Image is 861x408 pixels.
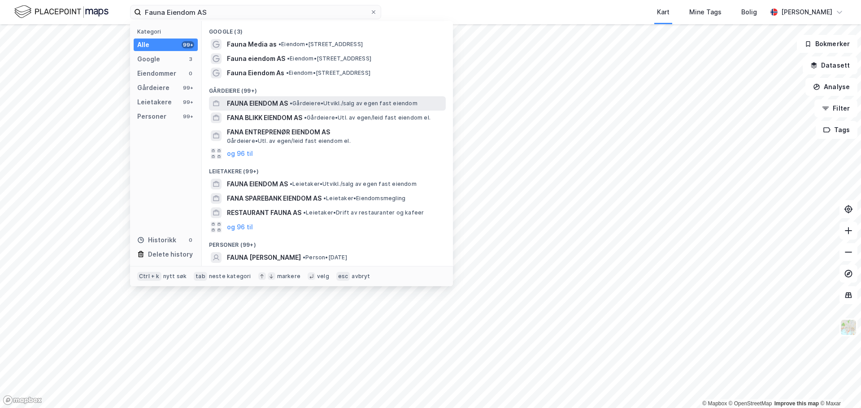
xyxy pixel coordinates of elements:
span: Fauna Media as [227,39,277,50]
div: Mine Tags [689,7,722,17]
div: 99+ [182,113,194,120]
span: Gårdeiere • Utvikl./salg av egen fast eiendom [290,100,417,107]
button: Filter [814,99,857,117]
div: Personer (99+) [202,234,453,250]
span: FANA ENTREPRENØR EIENDOM AS [227,127,442,137]
div: neste kategori [209,273,251,280]
div: avbryt [352,273,370,280]
div: Bolig [741,7,757,17]
img: logo.f888ab2527a4732fd821a326f86c7f29.svg [14,4,109,20]
div: Google [137,54,160,64]
span: Leietaker • Eiendomsmegling [323,195,405,202]
a: Mapbox [702,400,727,407]
div: Kart [657,7,670,17]
span: FAUNA EIENDOM AS [227,179,288,189]
div: 3 [187,56,194,63]
span: • [303,254,305,261]
span: Leietaker • Drift av restauranter og kafeer [303,209,424,216]
button: Bokmerker [797,35,857,53]
span: RESTAURANT FAUNA AS [227,207,301,218]
div: 99+ [182,41,194,48]
div: markere [277,273,300,280]
button: og 96 til [227,222,253,232]
img: Z [840,319,857,336]
span: Fauna Eiendom As [227,68,284,78]
div: 99+ [182,99,194,106]
div: Gårdeiere (99+) [202,80,453,96]
div: 0 [187,70,194,77]
a: Mapbox homepage [3,395,42,405]
span: Gårdeiere • Utl. av egen/leid fast eiendom el. [304,114,430,121]
button: og 96 til [227,148,253,159]
div: Leietakere (99+) [202,161,453,177]
div: Historikk [137,235,176,245]
span: • [290,100,292,107]
span: • [290,180,292,187]
span: • [287,55,290,62]
span: Eiendom • [STREET_ADDRESS] [278,41,363,48]
span: Fauna eiendom AS [227,53,285,64]
span: • [323,195,326,202]
div: velg [317,273,329,280]
div: Kategori [137,28,198,35]
div: Eiendommer [137,68,176,79]
div: Leietakere [137,97,172,107]
span: Gårdeiere • Utl. av egen/leid fast eiendom el. [227,137,351,145]
div: 0 [187,236,194,244]
a: OpenStreetMap [729,400,772,407]
div: 99+ [182,84,194,91]
span: FANA BLIKK EIENDOM AS [227,112,302,123]
span: • [286,69,289,76]
span: FANA SPAREBANK EIENDOM AS [227,193,322,204]
div: Google (3) [202,21,453,37]
button: Datasett [803,56,857,74]
span: Leietaker • Utvikl./salg av egen fast eiendom [290,180,417,188]
a: Improve this map [774,400,819,407]
span: Person • [DATE] [303,254,347,261]
div: [PERSON_NAME] [781,7,832,17]
span: • [278,41,281,47]
button: Analyse [805,78,857,96]
div: Ctrl + k [137,272,161,281]
div: Personer [137,111,166,122]
div: tab [194,272,207,281]
span: Eiendom • [STREET_ADDRESS] [286,69,370,77]
div: nytt søk [163,273,187,280]
div: Gårdeiere [137,82,170,93]
span: • [304,114,307,121]
span: Eiendom • [STREET_ADDRESS] [287,55,371,62]
button: Tags [816,121,857,139]
iframe: Chat Widget [816,365,861,408]
div: Delete history [148,249,193,260]
span: FAUNA [PERSON_NAME] [227,252,301,263]
div: esc [336,272,350,281]
div: Alle [137,39,149,50]
span: FAUNA EIENDOM AS [227,98,288,109]
input: Søk på adresse, matrikkel, gårdeiere, leietakere eller personer [141,5,370,19]
span: • [303,209,306,216]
